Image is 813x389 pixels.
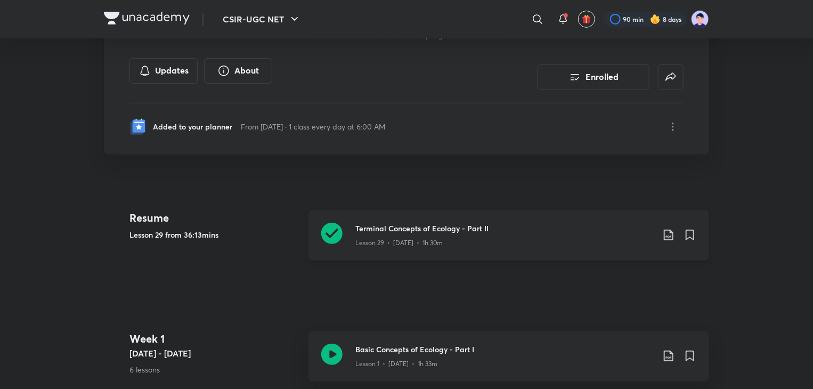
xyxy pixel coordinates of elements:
[104,12,190,27] a: Company Logo
[129,210,300,226] h4: Resume
[578,11,595,28] button: avatar
[355,223,654,234] h3: Terminal Concepts of Ecology - Part II
[691,10,709,28] img: nidhi shreya
[355,238,443,248] p: Lesson 29 • [DATE] • 1h 30m
[582,14,591,24] img: avatar
[129,58,198,84] button: Updates
[658,64,684,90] button: false
[204,58,272,84] button: About
[129,331,300,347] h4: Week 1
[216,9,307,30] button: CSIR-UGC NET
[355,359,437,369] p: Lesson 1 • [DATE] • 1h 33m
[308,210,709,273] a: Terminal Concepts of Ecology - Part IILesson 29 • [DATE] • 1h 30m
[104,12,190,25] img: Company Logo
[471,31,503,40] span: Read more
[355,344,654,355] h3: Basic Concepts of Ecology - Part I
[129,364,300,375] p: 6 lessons
[317,11,551,40] span: In this course, [PERSON_NAME] will cover Ecological Principles. All the topics will be discussed ...
[650,14,661,25] img: streak
[129,229,300,240] h5: Lesson 29 from 36:13mins
[538,64,649,90] button: Enrolled
[129,347,300,360] h5: [DATE] - [DATE]
[153,121,232,132] p: Added to your planner
[241,121,385,132] p: From [DATE] · 1 class every day at 6:00 AM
